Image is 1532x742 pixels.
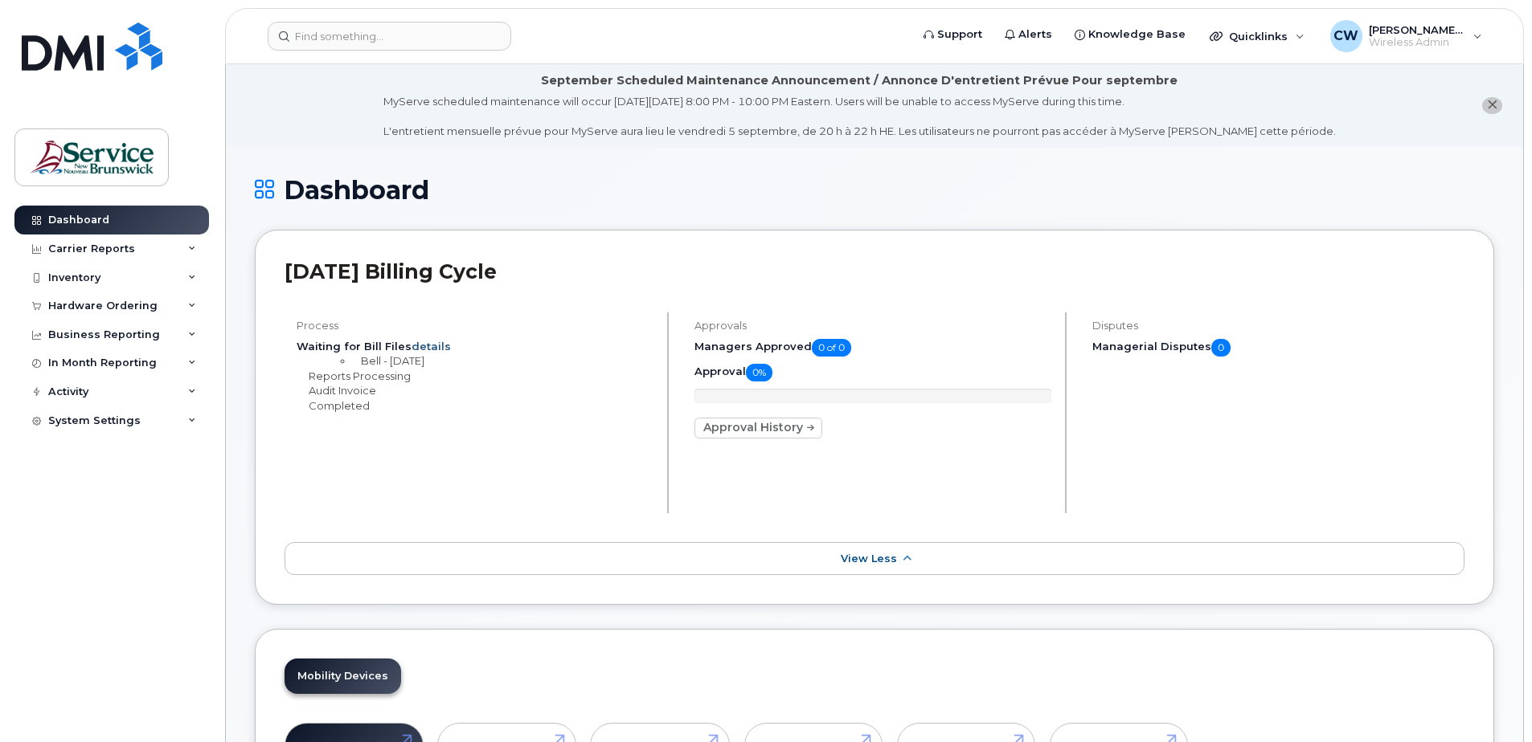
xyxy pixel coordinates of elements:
[297,398,653,414] li: Completed
[255,176,1494,204] h1: Dashboard
[1092,339,1464,357] h5: Managerial Disputes
[297,339,653,354] li: Waiting for Bill Files
[1482,97,1502,114] button: close notification
[694,418,822,438] a: Approval History
[694,339,1051,357] h5: Managers Approved
[541,72,1178,89] div: September Scheduled Maintenance Announcement / Annonce D'entretient Prévue Pour septembre
[383,94,1336,139] div: MyServe scheduled maintenance will occur [DATE][DATE] 8:00 PM - 10:00 PM Eastern. Users will be u...
[353,353,653,369] li: Bell - [DATE]
[297,369,653,384] li: Reports Processing
[694,320,1051,332] h4: Approvals
[412,340,451,353] a: details
[285,259,1464,283] h2: [DATE] Billing Cycle
[285,658,401,694] a: Mobility Devices
[297,320,653,332] h4: Process
[812,339,851,357] span: 0 of 0
[1211,339,1231,357] span: 0
[1092,320,1464,332] h4: Disputes
[694,364,1051,381] h5: Approval
[297,383,653,398] li: Audit Invoice
[841,552,897,565] span: View Less
[746,364,772,381] span: 0%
